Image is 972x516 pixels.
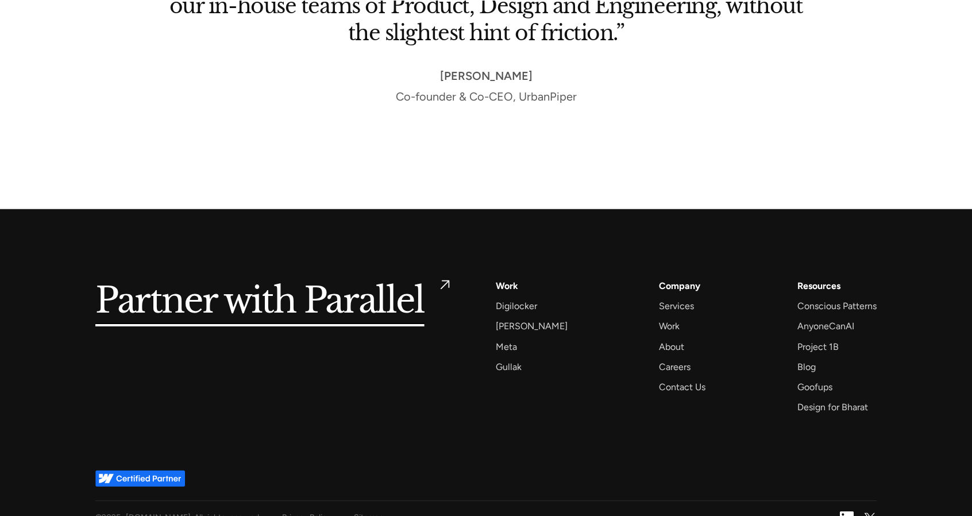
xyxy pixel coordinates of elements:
a: [PERSON_NAME] [496,318,568,334]
a: Project 1B [797,339,839,355]
a: Design for Bharat [797,399,868,415]
a: About [659,339,684,355]
strong: [PERSON_NAME] [440,69,533,83]
a: Partner with Parallel [95,278,450,325]
h5: Partner with Parallel [95,278,425,325]
a: Blog [797,359,816,375]
a: Gullak [496,359,522,375]
div: Resources [797,278,840,294]
a: Contact Us [659,379,705,395]
a: Company [659,278,700,294]
p: Co-founder & Co-CEO, UrbanPiper [396,88,577,105]
a: Careers [659,359,691,375]
a: Services [659,298,694,314]
a: AnyoneCanAI [797,318,854,334]
a: Meta [496,339,517,355]
a: Digilocker [496,298,537,314]
a: Goofups [797,379,832,395]
a: Work [496,278,518,294]
a: Work [659,318,680,334]
a: Conscious Patterns [797,298,877,314]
